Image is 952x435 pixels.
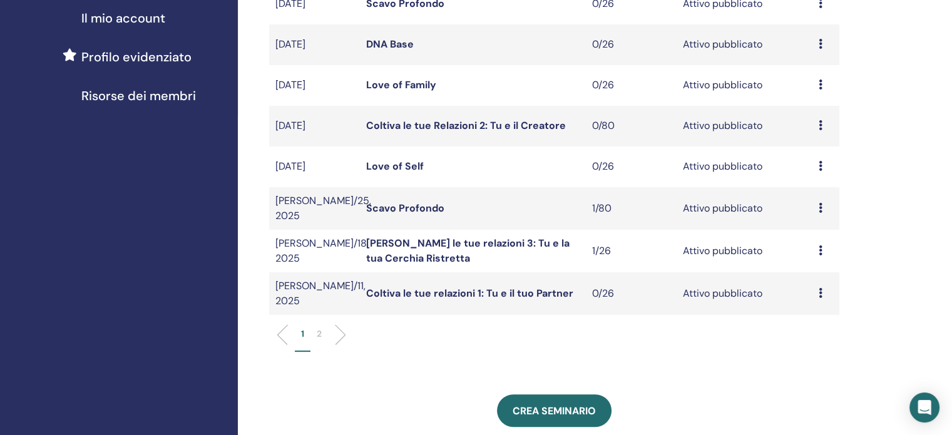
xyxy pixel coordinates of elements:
[586,187,677,230] td: 1/80
[497,394,612,427] a: Crea seminario
[677,187,812,230] td: Attivo pubblicato
[269,106,360,146] td: [DATE]
[366,237,570,265] a: [PERSON_NAME] le tue relazioni 3: Tu e la tua Cerchia Ristretta
[677,65,812,106] td: Attivo pubblicato
[677,230,812,272] td: Attivo pubblicato
[366,202,444,215] a: Scavo Profondo
[366,287,573,300] a: Coltiva le tue relazioni 1: Tu e il tuo Partner
[81,86,196,105] span: Risorse dei membri
[586,272,677,315] td: 0/26
[269,272,360,315] td: [PERSON_NAME]/11, 2025
[586,146,677,187] td: 0/26
[677,24,812,65] td: Attivo pubblicato
[366,119,566,132] a: Coltiva le tue Relazioni 2: Tu e il Creatore
[269,187,360,230] td: [PERSON_NAME]/25, 2025
[586,106,677,146] td: 0/80
[677,146,812,187] td: Attivo pubblicato
[366,38,414,51] a: DNA Base
[366,78,436,91] a: Love of Family
[269,146,360,187] td: [DATE]
[81,9,165,28] span: Il mio account
[586,65,677,106] td: 0/26
[269,24,360,65] td: [DATE]
[269,230,360,272] td: [PERSON_NAME]/18, 2025
[586,230,677,272] td: 1/26
[586,24,677,65] td: 0/26
[677,272,812,315] td: Attivo pubblicato
[81,48,192,66] span: Profilo evidenziato
[269,65,360,106] td: [DATE]
[909,392,939,422] div: Open Intercom Messenger
[366,160,424,173] a: Love of Self
[317,327,322,340] p: 2
[677,106,812,146] td: Attivo pubblicato
[301,327,304,340] p: 1
[513,404,596,417] span: Crea seminario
